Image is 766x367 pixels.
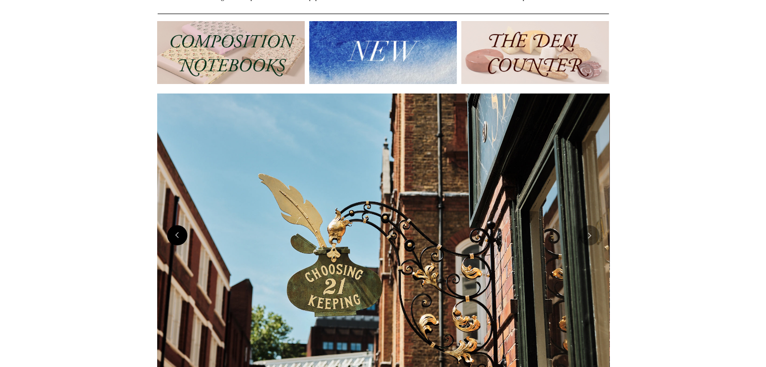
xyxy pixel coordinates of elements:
[167,225,187,245] button: Previous
[157,21,305,84] img: 202302 Composition ledgers.jpg__PID:69722ee6-fa44-49dd-a067-31375e5d54ec
[309,21,457,84] img: New.jpg__PID:f73bdf93-380a-4a35-bcfe-7823039498e1
[461,21,609,84] img: The Deli Counter
[579,225,599,245] button: Next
